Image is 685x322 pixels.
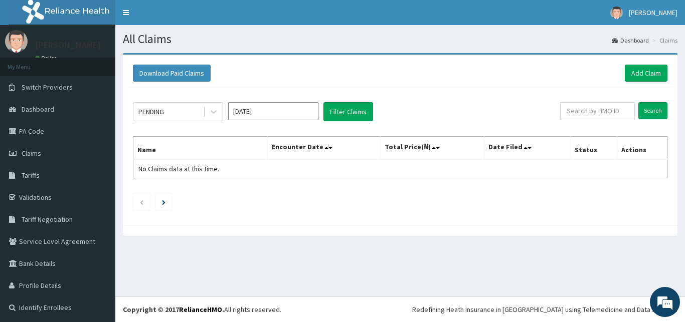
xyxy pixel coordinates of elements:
input: Select Month and Year [228,102,318,120]
div: Redefining Heath Insurance in [GEOGRAPHIC_DATA] using Telemedicine and Data Science! [412,304,677,314]
input: Search by HMO ID [560,102,635,119]
span: No Claims data at this time. [138,164,219,173]
span: [PERSON_NAME] [629,8,677,17]
h1: All Claims [123,33,677,46]
th: Actions [617,137,667,160]
th: Total Price(₦) [380,137,484,160]
a: Add Claim [625,65,667,82]
button: Filter Claims [323,102,373,121]
input: Search [638,102,667,119]
a: Dashboard [612,36,649,45]
a: RelianceHMO [179,305,222,314]
span: Tariffs [22,171,40,180]
span: Switch Providers [22,83,73,92]
th: Date Filed [484,137,571,160]
div: PENDING [138,107,164,117]
footer: All rights reserved. [115,296,685,322]
img: User Image [610,7,623,19]
a: Online [35,55,59,62]
th: Name [133,137,268,160]
a: Previous page [139,197,144,206]
span: Tariff Negotiation [22,215,73,224]
button: Download Paid Claims [133,65,211,82]
li: Claims [650,36,677,45]
strong: Copyright © 2017 . [123,305,224,314]
img: User Image [5,30,28,53]
th: Encounter Date [268,137,380,160]
th: Status [571,137,617,160]
span: Dashboard [22,105,54,114]
a: Next page [162,197,165,206]
span: Claims [22,149,41,158]
p: [PERSON_NAME] [35,41,101,50]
